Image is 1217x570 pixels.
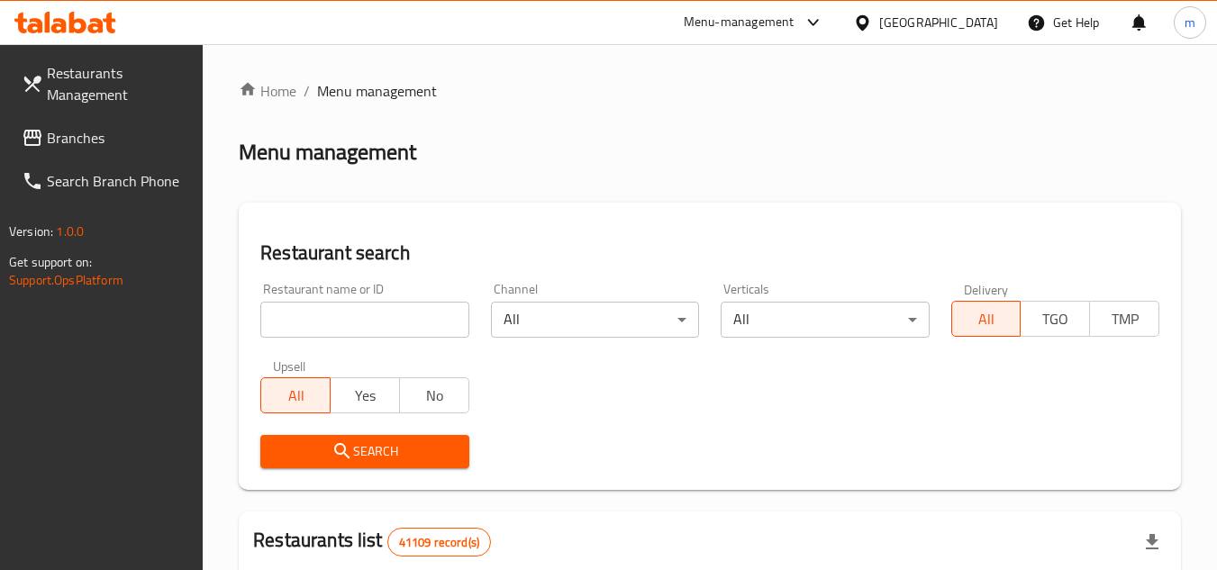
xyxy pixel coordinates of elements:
[273,359,306,372] label: Upsell
[7,159,204,203] a: Search Branch Phone
[304,80,310,102] li: /
[684,12,795,33] div: Menu-management
[338,383,393,409] span: Yes
[260,377,331,413] button: All
[1028,306,1083,332] span: TGO
[1020,301,1090,337] button: TGO
[9,250,92,274] span: Get support on:
[951,301,1022,337] button: All
[7,51,204,116] a: Restaurants Management
[239,138,416,167] h2: Menu management
[1097,306,1152,332] span: TMP
[879,13,998,32] div: [GEOGRAPHIC_DATA]
[47,62,189,105] span: Restaurants Management
[47,170,189,192] span: Search Branch Phone
[9,268,123,292] a: Support.OpsPlatform
[239,80,1181,102] nav: breadcrumb
[56,220,84,243] span: 1.0.0
[330,377,400,413] button: Yes
[388,534,490,551] span: 41109 record(s)
[275,440,454,463] span: Search
[491,302,699,338] div: All
[721,302,929,338] div: All
[959,306,1014,332] span: All
[268,383,323,409] span: All
[1131,520,1174,564] div: Export file
[1089,301,1159,337] button: TMP
[387,528,491,556] div: Total records count
[317,80,437,102] span: Menu management
[9,220,53,243] span: Version:
[260,435,468,468] button: Search
[239,80,296,102] a: Home
[47,127,189,149] span: Branches
[253,527,491,556] h2: Restaurants list
[1185,13,1195,32] span: m
[964,283,1009,295] label: Delivery
[407,383,462,409] span: No
[399,377,469,413] button: No
[260,240,1159,267] h2: Restaurant search
[7,116,204,159] a: Branches
[260,302,468,338] input: Search for restaurant name or ID..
